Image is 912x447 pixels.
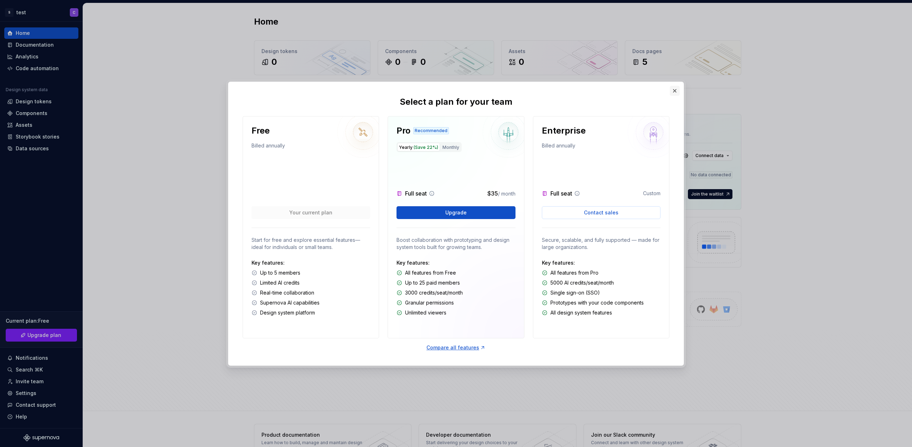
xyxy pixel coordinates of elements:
p: Full seat [550,189,572,198]
p: All features from Free [405,269,456,276]
p: Real-time collaboration [260,289,314,296]
p: Design system platform [260,309,315,316]
p: Billed annually [542,142,575,152]
p: Up to 25 paid members [405,279,460,286]
span: Upgrade [445,209,467,216]
p: All features from Pro [550,269,598,276]
p: Select a plan for your team [400,96,512,108]
p: Full seat [405,189,427,198]
p: 5000 AI credits/seat/month [550,279,614,286]
button: Upgrade [397,206,515,219]
span: / month [498,191,515,197]
p: Boost collaboration with prototyping and design system tools built for growing teams. [397,237,515,251]
p: Unlimited viewers [405,309,446,316]
p: Key features: [542,259,660,266]
p: Enterprise [542,125,586,136]
span: (Save 22%) [414,145,438,150]
p: Limited AI credits [260,279,300,286]
p: Free [252,125,270,136]
p: Up to 5 members [260,269,300,276]
p: Prototypes with your code components [550,299,644,306]
p: Key features: [397,259,515,266]
a: Contact sales [542,206,660,219]
span: $35 [487,190,498,197]
p: 3000 credits/seat/month [405,289,463,296]
button: Yearly [397,143,440,151]
button: Monthly [441,143,461,151]
p: Custom [643,190,660,197]
p: Granular permissions [405,299,454,306]
p: Key features: [252,259,370,266]
p: All design system features [550,309,612,316]
p: Supernova AI capabilities [260,299,320,306]
p: Start for free and explore essential features—ideal for individuals or small teams. [252,237,370,251]
span: Contact sales [584,209,618,216]
p: Secure, scalable, and fully supported — made for large organizations. [542,237,660,251]
p: Single sign-on (SSO) [550,289,600,296]
p: Billed annually [252,142,285,152]
div: Recommended [413,127,449,134]
a: Compare all features [426,344,486,351]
